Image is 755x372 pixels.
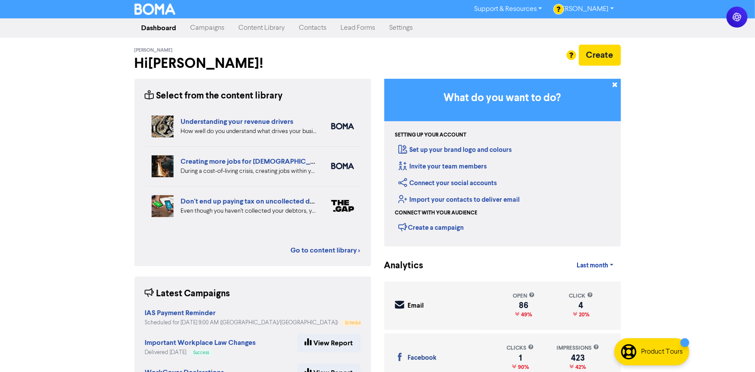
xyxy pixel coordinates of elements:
img: boma [331,163,354,169]
a: View Report [298,334,361,352]
a: Understanding your revenue drivers [181,117,294,126]
span: [PERSON_NAME] [135,47,173,53]
div: Getting Started in BOMA [384,79,621,246]
div: Even though you haven’t collected your debtors, you still have to pay tax on them. This is becaus... [181,207,318,216]
iframe: Chat Widget [646,277,755,372]
a: Dashboard [135,19,184,37]
a: Don't end up paying tax on uncollected debtors! [181,197,333,206]
img: boma_accounting [331,123,354,130]
a: Creating more jobs for [DEMOGRAPHIC_DATA] workers [181,157,361,166]
div: Connect with your audience [395,209,478,217]
div: Delivered [DATE] [145,348,256,357]
span: 90% [516,364,529,371]
h2: Hi [PERSON_NAME] ! [135,55,371,72]
div: During a cost-of-living crisis, creating jobs within your local community is one of the most impo... [181,167,318,176]
div: impressions [557,344,599,352]
div: 1 [507,354,534,361]
a: Last month [570,257,620,274]
div: 4 [569,302,593,309]
div: Facebook [408,353,437,363]
div: 423 [557,354,599,361]
div: 86 [513,302,535,309]
span: Scheduled [345,321,366,325]
span: 49% [520,311,532,318]
span: Last month [577,262,608,270]
div: Latest Campaigns [145,287,230,301]
a: [PERSON_NAME] [549,2,620,16]
div: open [513,292,535,300]
a: IAS Payment Reminder [145,310,216,317]
a: Settings [383,19,420,37]
span: Success [194,351,209,355]
h3: What do you want to do? [397,92,608,105]
a: Go to content library > [291,245,361,256]
strong: Important Workplace Law Changes [145,338,256,347]
a: Support & Resources [467,2,549,16]
strong: IAS Payment Reminder [145,309,216,317]
div: Analytics [384,259,413,273]
div: Select from the content library [145,89,283,103]
a: Lead Forms [334,19,383,37]
a: Connect your social accounts [399,179,497,187]
div: Email [408,301,424,311]
div: How well do you understand what drives your business revenue? We can help you review your numbers... [181,127,318,136]
a: Import your contacts to deliver email [399,196,520,204]
span: 42% [574,364,586,371]
div: clicks [507,344,534,352]
div: Create a campaign [399,221,464,234]
a: Invite your team members [399,162,487,171]
a: Important Workplace Law Changes [145,340,256,347]
button: Create [579,45,621,66]
div: click [569,292,593,300]
a: Contacts [292,19,334,37]
a: Campaigns [184,19,232,37]
div: Setting up your account [395,131,467,139]
img: BOMA Logo [135,4,176,15]
div: Scheduled for [DATE] 9:00 AM ([GEOGRAPHIC_DATA]/[GEOGRAPHIC_DATA]) [145,319,361,327]
img: thegap [331,200,354,212]
a: Set up your brand logo and colours [399,146,512,154]
a: Content Library [232,19,292,37]
span: 20% [577,311,589,318]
